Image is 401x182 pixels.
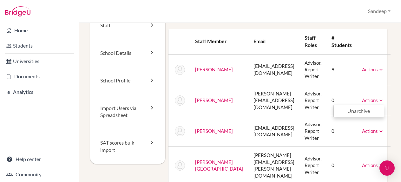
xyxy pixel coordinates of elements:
[1,86,78,98] a: Analytics
[248,116,299,147] td: [EMAIL_ADDRESS][DOMAIN_NAME]
[1,55,78,68] a: Universities
[326,29,357,54] th: # students
[90,129,165,164] a: SAT scores bulk import
[333,105,384,118] ul: Actions
[175,160,185,171] img: (Archived) Rajika Kochar
[248,29,299,54] th: Email
[90,12,165,39] a: Staff
[299,85,326,116] td: Advisor, Report Writer
[334,107,384,116] a: Unarchive
[326,54,357,85] td: 9
[362,128,384,134] a: Actions
[1,168,78,181] a: Community
[1,153,78,166] a: Help center
[248,54,299,85] td: [EMAIL_ADDRESS][DOMAIN_NAME]
[1,39,78,52] a: Students
[362,97,384,103] a: Actions
[1,24,78,37] a: Home
[362,162,384,168] a: Actions
[299,54,326,85] td: Advisor, Report Writer
[195,67,233,72] a: [PERSON_NAME]
[90,39,165,67] a: School Details
[5,6,30,16] img: Bridge-U
[175,126,185,136] img: Sharu Jacob
[195,159,243,172] a: [PERSON_NAME][GEOGRAPHIC_DATA]
[175,95,185,106] img: (Archived) Anvita Gupta
[365,5,393,17] button: Sandeep
[299,116,326,147] td: Advisor, Report Writer
[248,85,299,116] td: [PERSON_NAME][EMAIL_ADDRESS][DOMAIN_NAME]
[326,85,357,116] td: 0
[299,29,326,54] th: Staff roles
[195,97,233,103] a: [PERSON_NAME]
[90,94,165,129] a: Import Users via Spreadsheet
[379,160,395,176] div: Open Intercom Messenger
[195,128,233,134] a: [PERSON_NAME]
[190,29,248,54] th: Staff member
[1,70,78,83] a: Documents
[175,65,185,75] img: Sandeep Ghosh
[90,67,165,94] a: School Profile
[362,67,384,72] a: Actions
[326,116,357,147] td: 0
